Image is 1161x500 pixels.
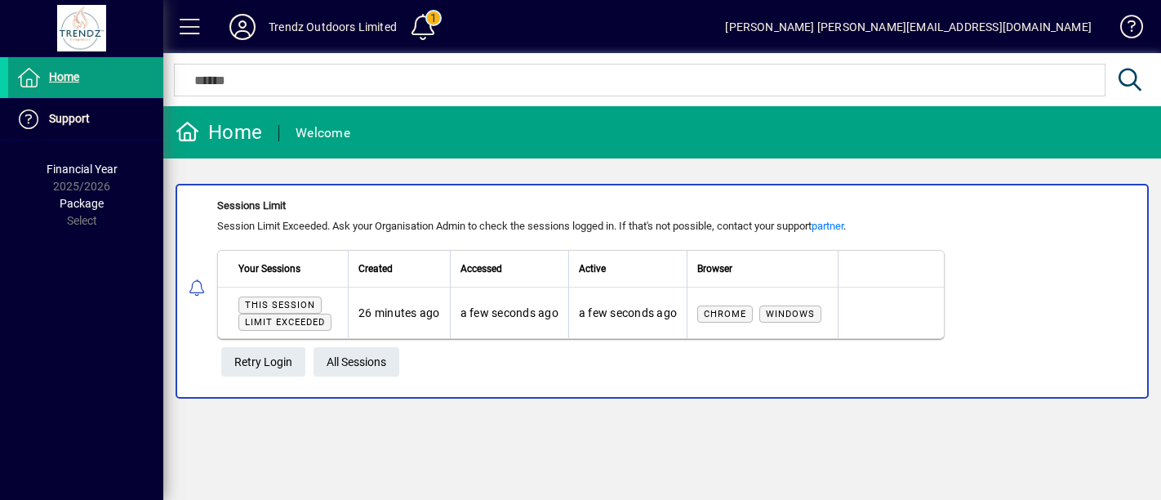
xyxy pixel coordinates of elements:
div: [PERSON_NAME] [PERSON_NAME][EMAIL_ADDRESS][DOMAIN_NAME] [725,14,1092,40]
td: a few seconds ago [450,288,568,338]
span: This session [245,300,315,310]
div: Welcome [296,120,350,146]
span: Your Sessions [238,260,300,278]
span: Accessed [460,260,502,278]
div: Trendz Outdoors Limited [269,14,397,40]
td: 26 minutes ago [348,288,450,338]
span: All Sessions [327,349,386,376]
div: Sessions Limit [217,198,945,214]
span: Home [49,70,79,83]
span: Financial Year [47,163,118,176]
span: Retry Login [234,349,292,376]
span: Active [579,260,606,278]
a: Knowledge Base [1108,3,1141,56]
button: Profile [216,12,269,42]
td: a few seconds ago [568,288,687,338]
span: Windows [766,309,815,319]
a: Support [8,99,163,140]
span: Package [60,197,104,210]
a: partner [812,220,843,232]
span: Limit exceeded [245,317,325,328]
span: Created [358,260,393,278]
div: Home [176,119,262,145]
app-alert-notification-menu-item: Sessions Limit [163,184,1161,399]
div: Session Limit Exceeded. Ask your Organisation Admin to check the sessions logged in. If that's no... [217,218,945,234]
span: Browser [697,260,732,278]
span: Support [49,112,90,125]
span: Chrome [704,309,746,319]
button: Retry Login [221,347,305,377]
a: All Sessions [314,347,399,377]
